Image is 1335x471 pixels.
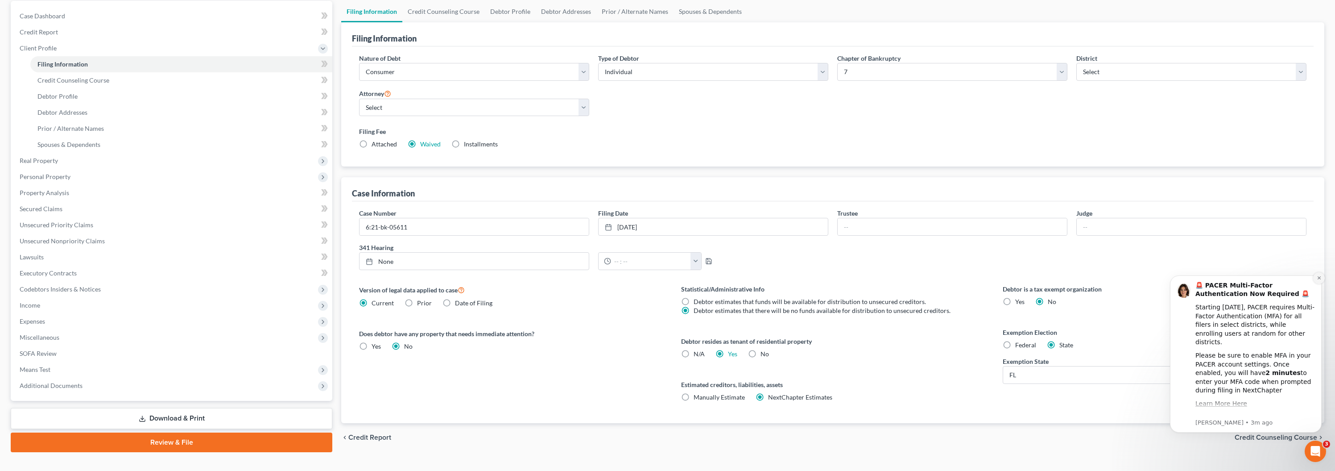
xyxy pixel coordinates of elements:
span: Client Profile [20,44,57,52]
span: Unsecured Nonpriority Claims [20,237,105,245]
a: Case Dashboard [12,8,332,24]
label: Chapter of Bankruptcy [837,54,901,63]
span: Current [372,299,394,307]
input: Enter case number... [360,218,589,235]
span: Credit Counseling Course [37,76,109,84]
a: Credit Report [12,24,332,40]
span: Federal [1015,341,1036,349]
div: Filing Information [352,33,417,44]
span: Prior / Alternate Names [37,125,104,132]
span: Expenses [20,317,45,325]
a: None [360,253,589,270]
a: SOFA Review [12,346,332,362]
span: 3 [1323,441,1330,448]
span: Miscellaneous [20,333,59,341]
span: Income [20,301,40,309]
a: Executory Contracts [12,265,332,281]
a: Download & Print [11,408,332,429]
a: Property Analysis [12,185,332,201]
iframe: Intercom notifications message [1157,262,1335,447]
input: -- [1077,218,1306,235]
a: Spouses & Dependents [674,1,747,22]
i: chevron_left [341,434,348,441]
span: Additional Documents [20,382,83,389]
a: Yes [728,350,737,358]
label: Estimated creditors, liabilities, assets [681,380,985,389]
span: Unsecured Priority Claims [20,221,93,229]
a: Filing Information [30,56,332,72]
a: Spouses & Dependents [30,137,332,153]
span: Lawsuits [20,253,44,261]
label: Debtor is a tax exempt organization [1003,284,1306,294]
span: Spouses & Dependents [37,141,100,148]
div: Case Information [352,188,415,199]
label: Exemption State [1003,357,1049,366]
span: Codebtors Insiders & Notices [20,285,101,293]
span: Real Property [20,157,58,164]
label: 341 Hearing [355,243,833,252]
span: Prior [417,299,432,307]
a: Prior / Alternate Names [596,1,674,22]
a: [DATE] [599,218,828,235]
label: Type of Debtor [598,54,639,63]
span: Credit Report [20,28,58,36]
a: Debtor Addresses [536,1,596,22]
label: Debtor resides as tenant of residential property [681,337,985,346]
span: NextChapter Estimates [768,393,832,401]
label: Filing Fee [359,127,1306,136]
label: Nature of Debt [359,54,401,63]
span: State [1059,341,1073,349]
span: Date of Filing [455,299,492,307]
a: Secured Claims [12,201,332,217]
span: Means Test [20,366,50,373]
a: Unsecured Nonpriority Claims [12,233,332,249]
a: Debtor Profile [30,88,332,104]
input: -- : -- [611,253,691,270]
a: Debtor Addresses [30,104,332,121]
label: Attorney [359,88,391,99]
a: Credit Counseling Course [402,1,485,22]
span: Yes [1015,298,1025,305]
a: Debtor Profile [485,1,536,22]
span: Attached [372,140,397,148]
span: N/A [694,350,705,358]
a: Unsecured Priority Claims [12,217,332,233]
span: Personal Property [20,173,70,180]
label: Judge [1076,208,1092,218]
label: Version of legal data applied to case [359,284,663,295]
span: Debtor Profile [37,92,78,100]
a: Review & File [11,433,332,452]
span: Yes [372,342,381,350]
label: Trustee [837,208,858,218]
span: Debtor estimates that funds will be available for distribution to unsecured creditors. [694,298,926,305]
span: No [1048,298,1056,305]
span: Property Analysis [20,189,69,196]
label: Statistical/Administrative Info [681,284,985,294]
iframe: Intercom live chat [1305,441,1326,462]
span: No [404,342,413,350]
span: Secured Claims [20,205,62,213]
label: Exemption Election [1003,328,1306,337]
span: Manually Estimate [694,393,745,401]
label: Filing Date [598,208,628,218]
span: Credit Report [348,434,391,441]
label: Does debtor have any property that needs immediate attention? [359,329,663,338]
span: Installments [464,140,498,148]
span: Case Dashboard [20,12,65,20]
span: Executory Contracts [20,269,77,277]
label: Case Number [359,208,397,218]
a: Waived [420,140,441,148]
a: Filing Information [341,1,402,22]
span: Filing Information [37,60,88,68]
